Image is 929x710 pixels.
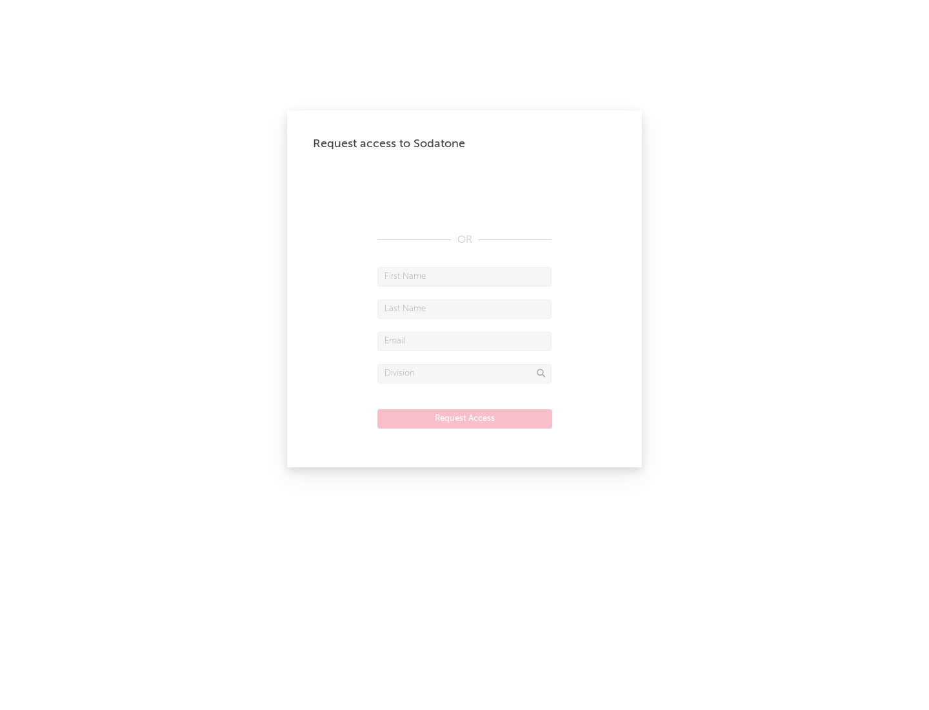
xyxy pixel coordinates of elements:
input: Email [377,332,552,351]
div: Request access to Sodatone [313,136,616,152]
input: Division [377,364,552,383]
input: First Name [377,267,552,287]
div: OR [377,232,552,248]
button: Request Access [377,409,552,429]
input: Last Name [377,299,552,319]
